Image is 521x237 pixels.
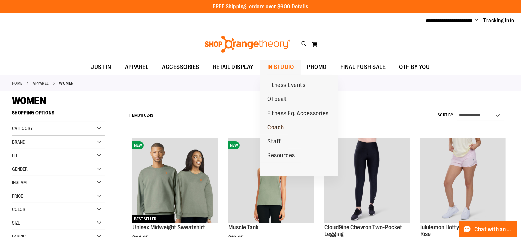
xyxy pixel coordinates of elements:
span: WOMEN [12,95,46,107]
strong: WOMEN [59,80,74,86]
a: Details [292,4,308,10]
span: Fitness Eq. Accessories [267,110,329,118]
a: APPAREL [33,80,49,86]
p: FREE Shipping, orders over $600. [213,3,308,11]
button: Chat with an Expert [459,221,517,237]
strong: Shopping Options [12,107,105,122]
a: Muscle Tank [228,224,258,231]
a: Unisex Midweight Sweatshirt [132,224,205,231]
img: Muscle Tank [228,138,314,223]
a: Home [12,80,23,86]
button: Account menu [475,17,478,24]
span: Fitness Events [267,82,305,90]
span: APPAREL [125,60,149,75]
span: IN STUDIO [267,60,294,75]
a: Muscle TankNEW [228,138,314,224]
span: OTbeat [267,96,287,104]
span: PROMO [307,60,327,75]
img: Unisex Midweight Sweatshirt [132,138,218,223]
span: Price [12,193,23,199]
span: ACCESSORIES [162,60,200,75]
span: Coach [267,124,284,132]
span: FINAL PUSH SALE [340,60,386,75]
span: Resources [267,152,295,160]
span: 243 [147,113,154,118]
span: Gender [12,166,28,172]
img: lululemon Hotty Hot Short High-Rise [420,138,506,223]
span: Brand [12,139,25,145]
span: Inseam [12,180,27,185]
span: Category [12,126,33,131]
span: RETAIL DISPLAY [213,60,254,75]
span: Fit [12,153,18,158]
span: NEW [132,141,144,149]
span: 1 [140,113,142,118]
a: Tracking Info [483,17,515,24]
a: Cloud9ine Chevron Two-Pocket Legging [324,138,410,224]
span: Color [12,207,25,212]
span: NEW [228,141,240,149]
span: JUST IN [91,60,112,75]
span: Chat with an Expert [475,226,513,233]
img: Cloud9ine Chevron Two-Pocket Legging [324,138,410,223]
h2: Items to [129,110,154,121]
img: Shop Orangetheory [204,36,291,53]
span: Size [12,220,20,226]
a: lululemon Hotty Hot Short High-Rise [420,138,506,224]
span: Staff [267,138,281,146]
span: OTF BY YOU [399,60,430,75]
a: Unisex Midweight SweatshirtNEWBEST SELLER [132,138,218,224]
label: Sort By [438,112,454,118]
span: BEST SELLER [132,215,158,223]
